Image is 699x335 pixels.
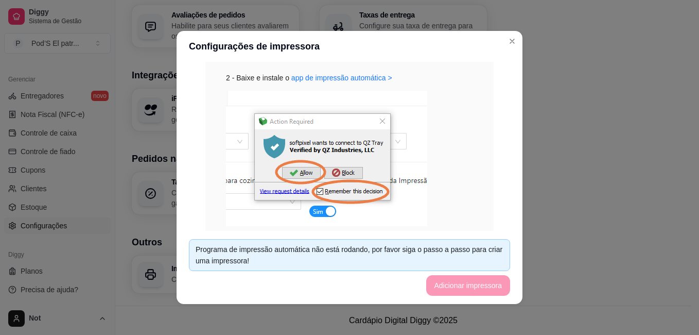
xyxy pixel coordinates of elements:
[196,244,503,266] div: Programa de impressão automática não está rodando, por favor siga o passo a passo para criar uma ...
[226,91,427,226] img: exemplo
[177,31,522,62] header: Configurações de impressora
[291,74,392,82] a: app de impressão automática >
[226,72,473,83] div: 2 - Baixe e instale o
[504,33,520,49] button: Close
[226,91,473,249] div: 3 - Pressione allow e remember this decision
